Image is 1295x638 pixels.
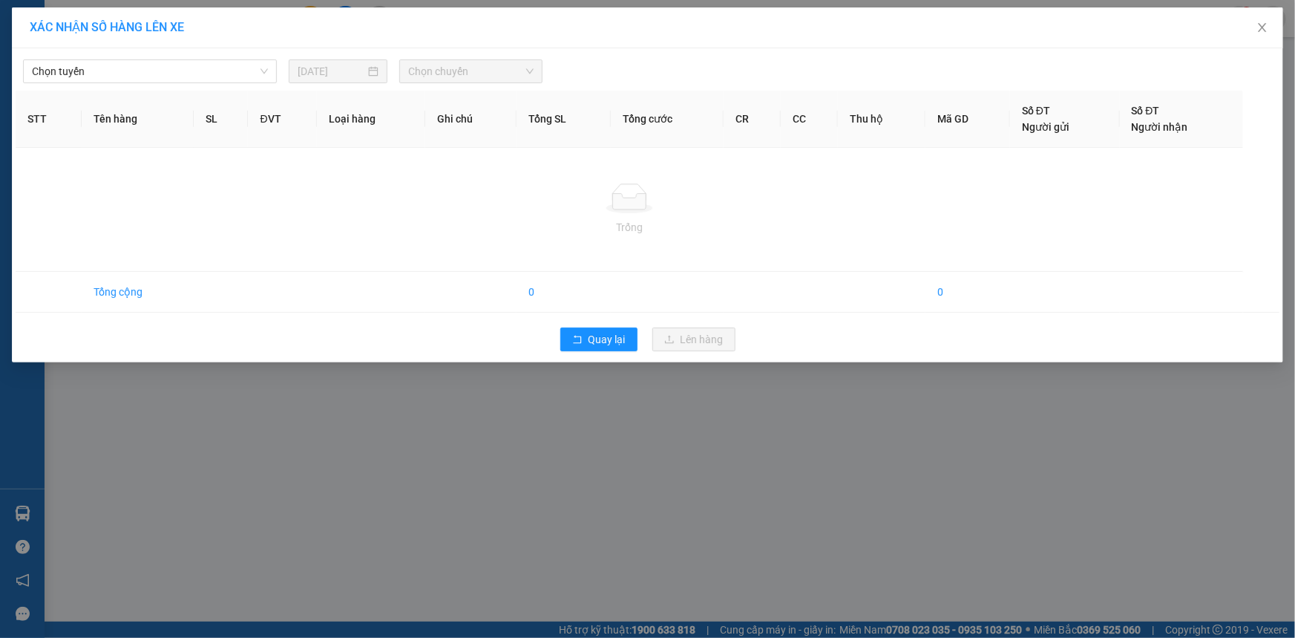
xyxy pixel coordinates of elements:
li: [STREET_ADDRESS][PERSON_NAME]. [GEOGRAPHIC_DATA], Tỉnh [GEOGRAPHIC_DATA] [139,36,620,55]
th: Tổng SL [517,91,612,148]
th: Tên hàng [82,91,194,148]
span: Chọn tuyến [32,60,268,82]
th: SL [194,91,249,148]
span: Số ĐT [1022,105,1050,117]
td: 0 [517,272,612,313]
span: Chọn chuyến [408,60,534,82]
th: CC [781,91,838,148]
b: GỬI : PV [GEOGRAPHIC_DATA] [19,108,221,157]
span: Quay lại [589,331,626,348]
th: Mã GD [925,91,1010,148]
span: XÁC NHẬN SỐ HÀNG LÊN XE [30,20,184,34]
img: logo.jpg [19,19,93,93]
th: Loại hàng [317,91,425,148]
span: rollback [572,334,583,346]
span: Người nhận [1132,121,1188,133]
th: Ghi chú [425,91,517,148]
th: Tổng cước [611,91,724,148]
td: Tổng cộng [82,272,194,313]
button: Close [1242,7,1283,49]
span: Số ĐT [1132,105,1160,117]
span: close [1256,22,1268,33]
div: Trống [27,219,1231,235]
button: rollbackQuay lại [560,328,637,351]
th: STT [16,91,82,148]
input: 12/08/2025 [298,63,365,79]
li: Hotline: 1900 8153 [139,55,620,74]
th: ĐVT [248,91,316,148]
th: CR [724,91,781,148]
th: Thu hộ [838,91,925,148]
span: Người gửi [1022,121,1069,133]
button: uploadLên hàng [652,328,735,351]
td: 0 [925,272,1010,313]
